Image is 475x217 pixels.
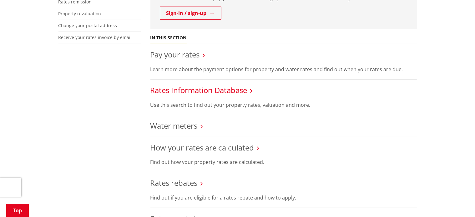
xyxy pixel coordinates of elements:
[150,121,198,131] a: Water meters
[150,158,417,166] p: Find out how your property rates are calculated.
[6,204,29,217] a: Top
[150,49,200,60] a: Pay your rates
[58,22,117,28] a: Change your postal address
[150,35,187,41] h5: In this section
[58,34,132,40] a: Receive your rates invoice by email
[150,178,198,188] a: Rates rebates
[150,85,247,95] a: Rates Information Database
[150,66,417,73] p: Learn more about the payment options for property and water rates and find out when your rates ar...
[160,7,221,20] a: Sign-in / sign-up
[150,194,417,201] p: Find out if you are eligible for a rates rebate and how to apply.
[150,142,254,153] a: How your rates are calculated
[58,11,101,17] a: Property revaluation
[446,191,469,213] iframe: Messenger Launcher
[150,101,417,109] p: Use this search to find out your property rates, valuation and more.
